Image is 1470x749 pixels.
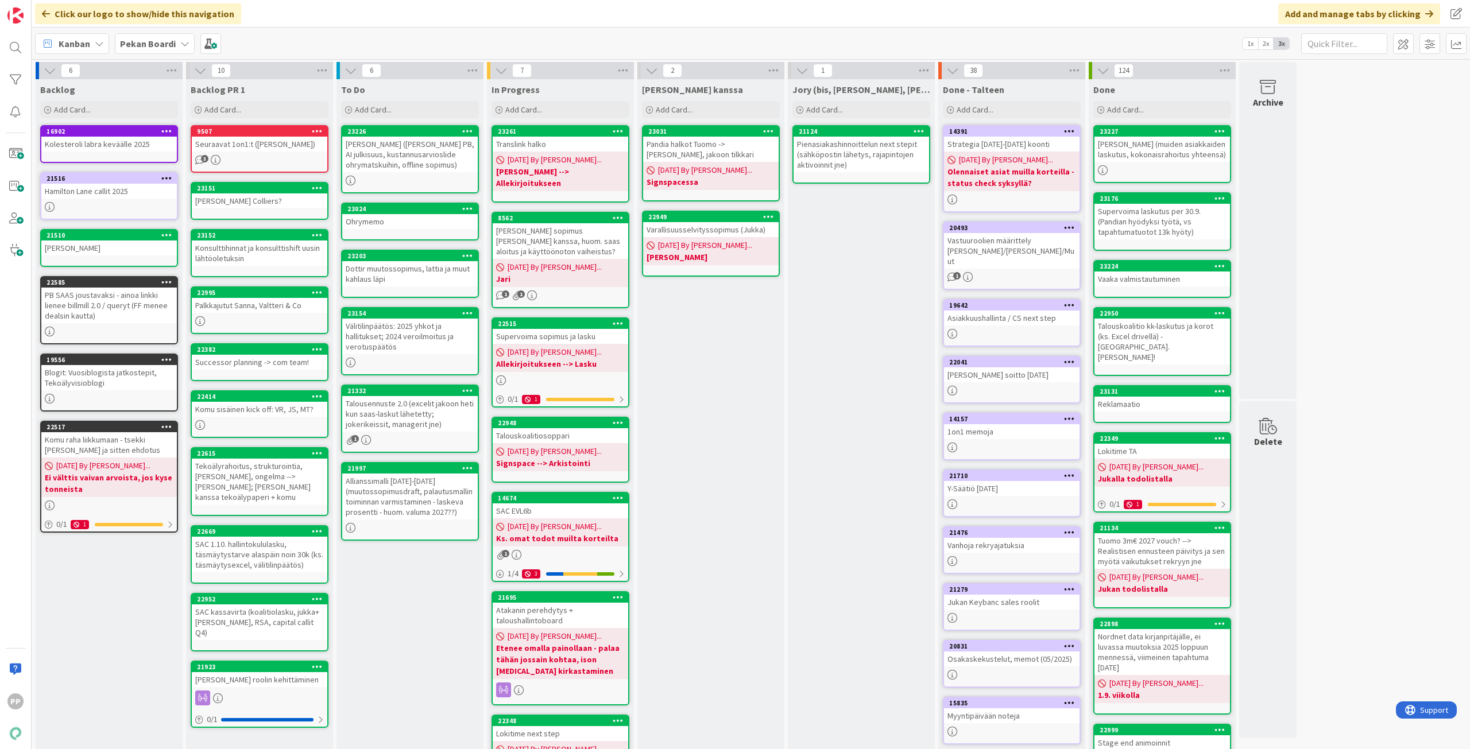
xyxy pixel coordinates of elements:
a: 22515Supervoima sopimus ja lasku[DATE] By [PERSON_NAME]...Allekirjoitukseen --> Lasku0/11 [492,317,629,408]
div: 21997 [347,464,478,472]
span: [DATE] By [PERSON_NAME]... [508,154,602,166]
div: Kolesteroli labra keväälle 2025 [41,137,177,152]
div: 1 [522,395,540,404]
span: [DATE] By [PERSON_NAME]... [508,445,602,457]
div: 19556 [47,356,177,364]
div: 22349 [1100,434,1230,443]
a: 21923[PERSON_NAME] roolin kehittäminen0/1 [191,661,328,728]
div: SAC EVL6b [493,503,628,518]
div: 14391 [944,126,1080,137]
b: 1.9. viikolla [1098,689,1227,701]
a: 22615Tekoälyrahoitus, strukturointia, [PERSON_NAME], ongelma --> [PERSON_NAME]; [PERSON_NAME] kan... [191,447,328,516]
a: 22950Talouskoalitio kk-laskutus ja korot (ks. Excel drivellä) - [GEOGRAPHIC_DATA]. [PERSON_NAME]! [1093,307,1231,376]
div: 23227 [1100,127,1230,135]
span: Kanban [59,37,90,51]
div: Lokitime TA [1094,444,1230,459]
div: 23031Pandia halkot Tuomo -> [PERSON_NAME], jakoon tilkkari [643,126,779,162]
div: 9507Seuraavat 1on1:t ([PERSON_NAME]) [192,126,327,152]
div: Tuomo 3m€ 2027 vouch? --> Realistisen ennusteen päivitys ja sen myötä vaikutukset rekryyn jne [1094,533,1230,569]
div: 23024 [342,204,478,214]
div: 22615 [192,448,327,459]
div: Y-Säätiö [DATE] [944,481,1080,496]
span: Add Card... [355,104,392,115]
a: 23152Konsulttihinnat ja konsulttishift uusin lähtöoletuksin [191,229,328,277]
div: 23203 [342,251,478,261]
div: 21997Allianssimalli [DATE]-[DATE] (muutossopimusdraft, palautusmallin toiminnan varmistaminen - l... [342,463,478,519]
div: Vastuuroolien määrittely [PERSON_NAME]/[PERSON_NAME]/Muut [944,233,1080,269]
div: 22898 [1094,619,1230,629]
div: 23224Vaaka valmistautuminen [1094,261,1230,286]
div: 22585PB SAAS joustavaksi - ainoa linkki lienee billmill 2.0 / queryt (FF menee dealsin kautta) [41,277,177,323]
b: Jukan todolistalla [1098,583,1227,595]
a: 23224Vaaka valmistautuminen [1093,260,1231,298]
div: 23024 [347,205,478,213]
div: 21923[PERSON_NAME] roolin kehittäminen [192,662,327,687]
div: 21134 [1100,524,1230,532]
div: Dottir muutossopimus, lattia ja muut kahlaus läpi [342,261,478,286]
div: 23131Reklamaatio [1094,386,1230,412]
div: 22382 [192,344,327,355]
div: 22515 [498,320,628,328]
div: 23154 [342,308,478,319]
div: Välitilinpäätös: 2025 yhkot ja hallitukset; 2024 veroilmoitus ja verotuspäätös [342,319,478,354]
div: 20493Vastuuroolien määrittely [PERSON_NAME]/[PERSON_NAME]/Muut [944,223,1080,269]
div: 23226 [342,126,478,137]
img: Visit kanbanzone.com [7,7,24,24]
div: 22949 [643,212,779,222]
span: [DATE] By [PERSON_NAME]... [658,164,752,176]
div: 23203 [347,252,478,260]
div: 22995 [192,288,327,298]
span: Add Card... [806,104,843,115]
div: 23261 [498,127,628,135]
div: PB SAAS joustavaksi - ainoa linkki lienee billmill 2.0 / queryt (FF menee dealsin kautta) [41,288,177,323]
a: 23227[PERSON_NAME] (muiden asiakkaiden laskutus, kokonaisrahoitus yhteensä) [1093,125,1231,183]
a: 19642Asiakkuushallinta / CS next step [943,299,1081,347]
div: 21279 [949,585,1080,593]
div: 3 [522,569,540,579]
div: [PERSON_NAME] [41,240,177,255]
div: 21510 [41,230,177,240]
div: Asiakkuushallinta / CS next step [944,311,1080,325]
a: 22041[PERSON_NAME] soitto [DATE] [943,356,1081,403]
a: 21476Vanhoja rekryajatuksia [943,526,1081,574]
div: 9507 [192,126,327,137]
a: 14674SAC EVL6b[DATE] By [PERSON_NAME]...Ks. omat todot muilta korteilta1/43 [492,492,629,582]
div: 22414Komu sisäinen kick off: VR, JS, MT? [192,391,327,417]
b: Signspacessa [647,176,775,188]
div: Seuraavat 1on1:t ([PERSON_NAME]) [192,137,327,152]
span: 1 [502,550,509,557]
div: 22515 [493,319,628,329]
div: 15835Myyntipäivään noteja [944,698,1080,723]
span: [DATE] By [PERSON_NAME]... [508,521,602,533]
div: 1 [1124,500,1142,509]
div: [PERSON_NAME] roolin kehittäminen [192,672,327,687]
a: 21134Tuomo 3m€ 2027 vouch? --> Realistisen ennusteen päivitys ja sen myötä vaikutukset rekryyn jn... [1093,522,1231,608]
div: 23131 [1094,386,1230,397]
div: Atakanin perehdytys + taloushallintoboard [493,603,628,628]
a: 21997Allianssimalli [DATE]-[DATE] (muutossopimusdraft, palautusmallin toiminnan varmistaminen - l... [341,462,479,541]
div: 22615Tekoälyrahoitus, strukturointia, [PERSON_NAME], ongelma --> [PERSON_NAME]; [PERSON_NAME] kan... [192,448,327,504]
span: [DATE] By [PERSON_NAME]... [959,154,1053,166]
div: 20493 [949,224,1080,232]
div: 22615 [197,449,327,457]
a: 21516Hamilton Lane callit 2025 [40,172,178,220]
b: Jukalla todolistalla [1098,473,1227,484]
div: 21923 [197,663,327,671]
b: Pekan Boardi [120,38,176,49]
div: 21710 [944,471,1080,481]
div: Ohrymemo [342,214,478,229]
div: 21710 [949,472,1080,480]
div: 23226 [347,127,478,135]
div: Tekoälyrahoitus, strukturointia, [PERSON_NAME], ongelma --> [PERSON_NAME]; [PERSON_NAME] kanssa t... [192,459,327,504]
div: 23152 [192,230,327,240]
div: 22952 [197,595,327,603]
div: Talousennuste 2.0 (excelit jakoon heti kun saas-laskut lähetetty; jokerikeissit, managerit jne) [342,396,478,432]
div: 0/11 [493,392,628,406]
a: 21124Pienasiakashinnoittelun next stepit (sähköpostin lähetys, rajapintojen aktivoinnit jne) [792,125,930,184]
div: 14157 [944,414,1080,424]
span: 0 / 1 [1109,498,1120,510]
span: Add Card... [1107,104,1144,115]
div: Komu sisäinen kick off: VR, JS, MT? [192,402,327,417]
a: 23261Translink halko[DATE] By [PERSON_NAME]...[PERSON_NAME] --> Allekirjoitukseen [492,125,629,203]
span: 1 [517,290,525,298]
